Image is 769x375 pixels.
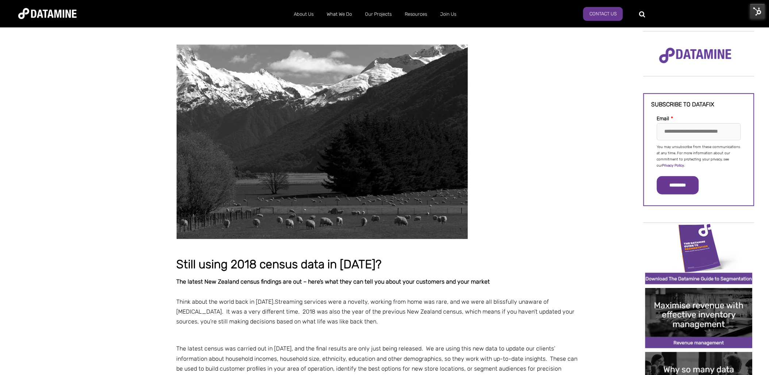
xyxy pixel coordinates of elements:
[657,115,669,122] span: Email
[177,257,382,271] span: Still using 2018 census data in [DATE]?
[377,318,378,325] span: .
[177,345,555,362] span: The latest census was carried out in [DATE], and the final results are only just being released. ...
[645,288,753,348] img: 20250408 Maximise revenue with effective inventory management-1
[651,101,746,108] h3: Subscribe to datafix
[287,5,320,24] a: About Us
[645,224,753,284] img: Datamine Guide to Customer Segmentation thumbnail-2
[654,43,737,68] img: Datamine Logo No Strapline - Purple
[434,5,463,24] a: Join Us
[177,298,575,325] span: Streaming services were a novelty, working from home was rare, and we were all blissfully unaware...
[583,7,623,21] a: Contact Us
[177,278,490,285] strong: The latest New Zealand census findings are out – here’s what they can tell you about your custome...
[177,298,275,305] span: Think about the world back in [DATE].
[18,8,77,19] img: Datamine
[177,45,468,239] img: 20250711 Update your customer details with New Zealand 2023 census data-3
[358,5,398,24] a: Our Projects
[398,5,434,24] a: Resources
[662,163,684,168] a: Privacy Policy
[657,144,741,169] p: You may unsubscribe from these communications at any time. For more information about our commitm...
[750,4,765,19] img: HubSpot Tools Menu Toggle
[320,5,358,24] a: What We Do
